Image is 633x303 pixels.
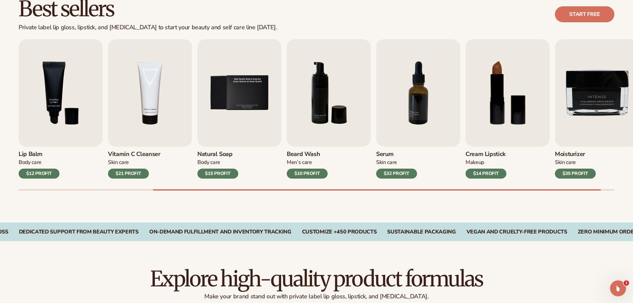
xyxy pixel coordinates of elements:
[555,151,596,158] h3: Moisturizer
[19,268,614,290] h2: Explore high-quality product formulas
[387,229,456,235] div: SUSTAINABLE PACKAGING
[466,39,550,179] a: 8 / 9
[287,159,328,166] div: Men’s Care
[19,24,277,31] div: Private label lip gloss, lipstick, and [MEDICAL_DATA] to start your beauty and self care line [DA...
[466,169,506,179] div: $14 PROFIT
[108,169,149,179] div: $21 PROFIT
[610,280,626,296] iframe: Intercom live chat
[467,229,567,235] div: VEGAN AND CRUELTY-FREE PRODUCTS
[466,151,506,158] h3: Cream Lipstick
[466,159,506,166] div: Makeup
[376,169,417,179] div: $32 PROFIT
[197,169,238,179] div: $15 PROFIT
[302,229,377,235] div: CUSTOMIZE +450 PRODUCTS
[149,229,291,235] div: On-Demand Fulfillment and Inventory Tracking
[108,151,160,158] h3: Vitamin C Cleanser
[108,39,192,179] a: 4 / 9
[108,159,160,166] div: Skin Care
[287,169,328,179] div: $10 PROFIT
[624,280,629,286] span: 1
[555,169,596,179] div: $35 PROFIT
[287,151,328,158] h3: Beard Wash
[376,151,417,158] h3: Serum
[19,159,59,166] div: Body Care
[287,39,371,179] a: 6 / 9
[555,159,596,166] div: Skin Care
[197,151,238,158] h3: Natural Soap
[19,229,139,235] div: Dedicated Support From Beauty Experts
[197,39,281,179] a: 5 / 9
[376,39,460,179] a: 7 / 9
[19,169,59,179] div: $12 PROFIT
[197,159,238,166] div: Body Care
[19,293,614,300] p: Make your brand stand out with private label lip gloss, lipstick, and [MEDICAL_DATA].
[555,6,614,22] a: Start free
[19,151,59,158] h3: Lip Balm
[19,39,103,179] a: 3 / 9
[376,159,417,166] div: Skin Care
